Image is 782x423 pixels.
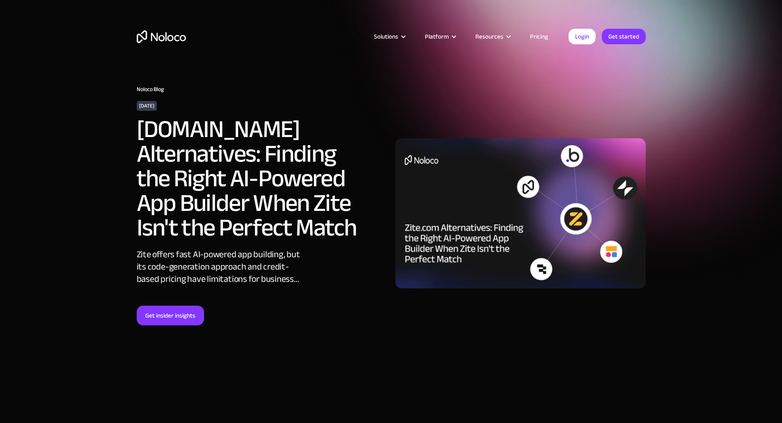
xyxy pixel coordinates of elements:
div: Solutions [364,31,415,42]
div: Resources [475,31,503,42]
h2: [DOMAIN_NAME] Alternatives: Finding the Right AI-Powered App Builder When Zite Isn't the Perfect ... [137,117,362,240]
a: home [137,30,186,43]
a: Login [569,29,596,44]
div: Zite offers fast AI-powered app building, but its code-generation approach and credit-based prici... [137,248,305,285]
h1: Noloco Blog [137,86,646,93]
div: Solutions [374,31,398,42]
div: [DATE] [137,101,157,111]
a: Pricing [520,31,558,42]
div: Platform [425,31,449,42]
div: Platform [415,31,465,42]
a: Get insider insights [137,306,204,325]
a: Get started [602,29,646,44]
div: Resources [465,31,520,42]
